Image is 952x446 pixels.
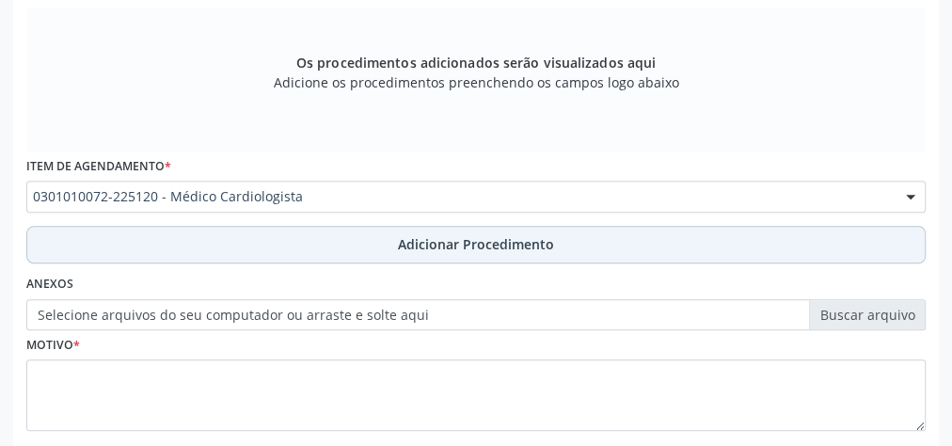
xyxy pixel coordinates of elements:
[26,152,171,182] label: Item de agendamento
[274,72,679,92] span: Adicione os procedimentos preenchendo os campos logo abaixo
[26,330,80,359] label: Motivo
[398,234,554,254] span: Adicionar Procedimento
[26,270,73,299] label: Anexos
[33,187,887,206] span: 0301010072-225120 - Médico Cardiologista
[296,53,656,72] span: Os procedimentos adicionados serão visualizados aqui
[26,226,926,263] button: Adicionar Procedimento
